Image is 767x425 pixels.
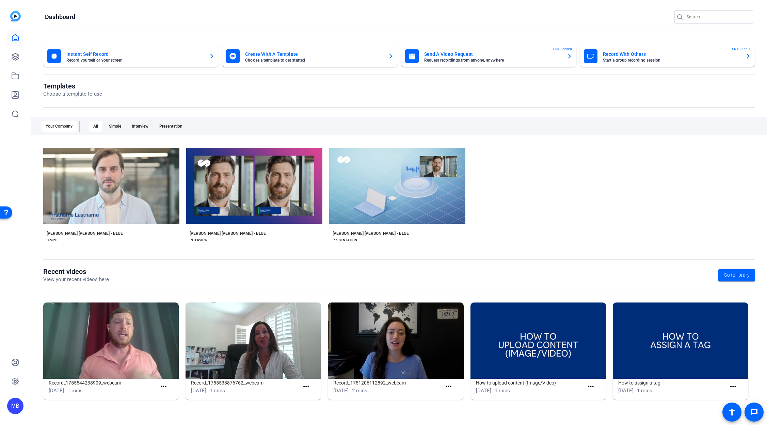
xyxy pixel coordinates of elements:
[43,267,109,276] h1: Recent videos
[89,121,102,132] div: All
[302,382,310,391] mat-icon: more_horiz
[10,11,21,21] img: blue-gradient.svg
[245,50,382,58] mat-card-title: Create With A Template
[603,58,740,62] mat-card-subtitle: Start a group recording session
[687,13,748,21] input: Search
[190,231,266,236] div: [PERSON_NAME] [PERSON_NAME] - BLUE
[210,388,225,394] span: 1 mins
[444,382,453,391] mat-icon: more_horiz
[49,379,157,387] h1: Record_1755544238909_webcam
[191,379,299,387] h1: Record_1755538876762_webcam
[67,388,83,394] span: 1 mins
[729,382,737,391] mat-icon: more_horiz
[728,408,736,416] mat-icon: accessibility
[613,303,748,379] img: How to assign a tag
[470,303,606,379] img: How to upload content (Image/Video)
[724,272,750,279] span: Go to library
[603,50,740,58] mat-card-title: Record With Others
[424,58,561,62] mat-card-subtitle: Request recordings from anyone, anywhere
[328,303,463,379] img: Record_1751206112892_webcam
[618,388,634,394] span: [DATE]
[159,382,168,391] mat-icon: more_horiz
[333,379,441,387] h1: Record_1751206112892_webcam
[155,121,187,132] div: Presentation
[424,50,561,58] mat-card-title: Send A Video Request
[732,47,752,52] span: ENTERPRISE
[718,269,755,281] a: Go to library
[47,231,123,236] div: [PERSON_NAME] [PERSON_NAME] - BLUE
[43,82,102,90] h1: Templates
[66,50,204,58] mat-card-title: Instant Self Record
[618,379,726,387] h1: How to assign a tag
[105,121,125,132] div: Simple
[750,408,758,416] mat-icon: message
[43,276,109,283] p: View your recent videos here
[476,379,584,387] h1: How to upload content (Image/Video)
[186,303,321,379] img: Record_1755538876762_webcam
[401,45,576,67] button: Send A Video RequestRequest recordings from anyone, anywhereENTERPRISE
[245,58,382,62] mat-card-subtitle: Choose a template to get started
[476,388,491,394] span: [DATE]
[43,90,102,98] p: Choose a template to use
[47,238,59,243] div: SIMPLE
[43,45,219,67] button: Instant Self RecordRecord yourself or your screen
[43,303,179,379] img: Record_1755544238909_webcam
[333,388,349,394] span: [DATE]
[587,382,595,391] mat-icon: more_horiz
[190,238,207,243] div: INTERVIEW
[128,121,153,132] div: Interview
[352,388,367,394] span: 2 mins
[191,388,206,394] span: [DATE]
[333,238,357,243] div: PRESENTATION
[7,398,23,414] div: MB
[333,231,409,236] div: [PERSON_NAME] [PERSON_NAME] - BLUE
[42,121,77,132] div: Your Company
[553,47,573,52] span: ENTERPRISE
[49,388,64,394] span: [DATE]
[45,13,75,21] h1: Dashboard
[495,388,510,394] span: 1 mins
[66,58,204,62] mat-card-subtitle: Record yourself or your screen
[222,45,397,67] button: Create With A TemplateChoose a template to get started
[580,45,755,67] button: Record With OthersStart a group recording sessionENTERPRISE
[637,388,652,394] span: 1 mins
